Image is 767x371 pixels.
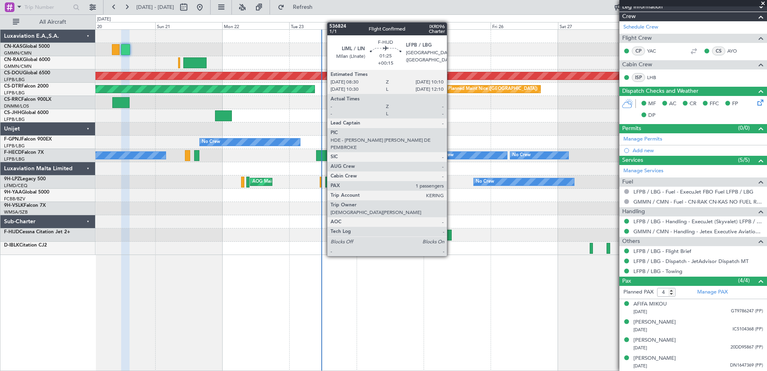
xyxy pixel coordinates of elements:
a: YAC [647,47,665,55]
a: Manage Permits [623,135,662,143]
span: 20DD95867 (PP) [730,344,763,351]
a: 9H-YAAGlobal 5000 [4,190,49,195]
span: D-IBLK [4,243,19,248]
span: DN1647369 (PP) [730,362,763,369]
div: Mon 22 [222,22,289,29]
span: [DATE] [633,345,647,351]
div: [PERSON_NAME] [633,355,676,363]
a: LFPB / LBG - Fuel - ExecuJet FBO Fuel LFPB / LBG [633,188,753,195]
span: 9H-YAA [4,190,22,195]
a: LFPB / LBG - Flight Brief [633,248,691,255]
a: D-IBLKCitation CJ2 [4,243,47,248]
a: F-HECDFalcon 7X [4,150,44,155]
a: Manage PAX [697,288,728,296]
span: F-HIJD [4,230,19,234]
div: Planned Maint Nice ([GEOGRAPHIC_DATA]) [448,83,538,95]
a: GMMN/CMN [4,63,32,69]
span: Cabin Crew [622,60,652,69]
span: AC [669,100,676,108]
span: All Aircraft [21,19,85,25]
span: IC5104368 (PP) [733,326,763,333]
a: CN-KASGlobal 5000 [4,44,50,49]
span: [DATE] [633,309,647,315]
span: Pax [622,277,631,286]
button: Refresh [274,1,322,14]
a: Manage Services [623,167,664,175]
span: CS-DOU [4,71,23,75]
a: LFPB / LBG - Dispatch - JetAdvisor Dispatch MT [633,258,749,265]
label: Planned PAX [623,288,653,296]
span: CS-RRC [4,97,21,102]
div: AFIFA MIKOU [633,300,667,308]
a: LFPB/LBG [4,77,25,83]
span: GT9786247 (PP) [731,308,763,315]
a: DNMM/LOS [4,103,29,109]
span: FFC [710,100,719,108]
a: LFPB/LBG [4,116,25,122]
div: [PERSON_NAME] [633,318,676,326]
span: DP [648,112,655,120]
span: 9H-VSLK [4,203,24,208]
span: (5/5) [738,156,750,164]
a: LFMD/CEQ [4,183,27,189]
div: Sat 27 [558,22,625,29]
a: LFPB / LBG - Handling - ExecuJet (Skyvalet) LFPB / LBG [633,218,763,225]
div: [DATE] [97,16,111,23]
div: ISP [632,73,645,82]
div: Sat 20 [88,22,155,29]
span: Refresh [286,4,320,10]
span: [DATE] [633,327,647,333]
span: (4/4) [738,276,750,285]
div: Tue 23 [289,22,356,29]
a: F-GPNJFalcon 900EX [4,137,52,142]
a: LFPB / LBG - Towing [633,268,682,275]
span: Leg Information [622,2,663,12]
input: Trip Number [24,1,71,13]
span: [DATE] - [DATE] [136,4,174,11]
div: AOG Maint Cannes (Mandelieu) [252,176,317,188]
div: Add new [633,147,763,154]
span: Flight Crew [622,34,652,43]
a: Schedule Crew [623,23,658,31]
div: [PERSON_NAME] [633,336,676,344]
div: No Crew [476,176,494,188]
div: Sun 21 [155,22,222,29]
a: CS-RRCFalcon 900LX [4,97,51,102]
span: CR [690,100,696,108]
span: Crew [622,12,636,21]
div: Wed 24 [357,22,424,29]
a: F-HIJDCessna Citation Jet 2+ [4,230,70,234]
a: WMSA/SZB [4,209,28,215]
div: No Crew [202,136,220,148]
div: No Crew [512,149,531,161]
a: CS-DTRFalcon 2000 [4,84,49,89]
span: F-HECD [4,150,22,155]
span: CN-KAS [4,44,22,49]
a: CN-RAKGlobal 6000 [4,57,50,62]
span: MF [648,100,656,108]
a: LFPB/LBG [4,143,25,149]
a: AYO [727,47,745,55]
a: CS-JHHGlobal 6000 [4,110,49,115]
div: No Crew [435,149,454,161]
a: 9H-LPZLegacy 500 [4,177,46,181]
div: CP [632,47,645,55]
a: GMMN/CMN [4,50,32,56]
button: All Aircraft [9,16,87,29]
div: CS [712,47,725,55]
div: Fri 26 [491,22,558,29]
span: Others [622,237,640,246]
span: F-GPNJ [4,137,21,142]
a: FCBB/BZV [4,196,25,202]
span: CS-DTR [4,84,21,89]
span: Handling [622,207,645,216]
a: CS-DOUGlobal 6500 [4,71,50,75]
a: GMMN / CMN - Handling - Jetex Executive Aviation [GEOGRAPHIC_DATA] GMMN / CMN [633,228,763,235]
span: CN-RAK [4,57,23,62]
a: 9H-VSLKFalcon 7X [4,203,46,208]
span: CS-JHH [4,110,21,115]
a: LFPB/LBG [4,156,25,162]
span: Fuel [622,177,633,187]
span: Dispatch Checks and Weather [622,87,698,96]
span: (0/0) [738,124,750,132]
